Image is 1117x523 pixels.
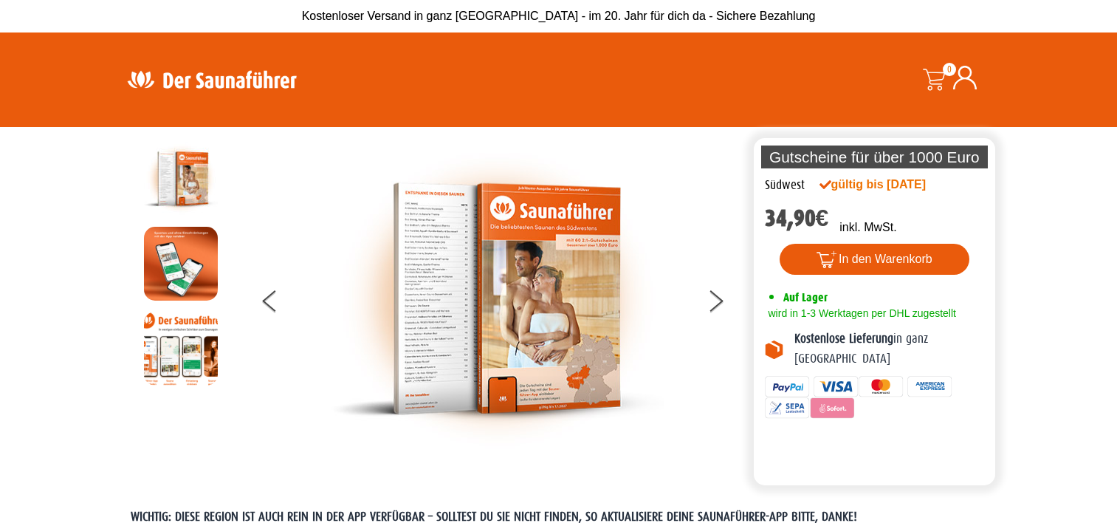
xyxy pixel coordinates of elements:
[144,227,218,301] img: MOCKUP-iPhone_regional
[765,176,805,195] div: Südwest
[794,332,893,346] b: Kostenlose Lieferung
[819,176,958,194] div: gültig bis [DATE]
[765,205,829,232] bdi: 34,90
[761,146,989,168] p: Gutscheine für über 1000 Euro
[816,205,829,232] span: €
[331,142,664,456] img: der-saunafuehrer-2025-suedwest
[144,312,218,386] img: Anleitung7tn
[794,329,985,369] p: in ganz [GEOGRAPHIC_DATA]
[839,219,896,236] p: inkl. MwSt.
[780,244,969,275] button: In den Warenkorb
[144,142,218,216] img: der-saunafuehrer-2025-suedwest
[765,307,956,319] span: wird in 1-3 Werktagen per DHL zugestellt
[783,290,828,304] span: Auf Lager
[943,63,956,76] span: 0
[302,10,816,22] span: Kostenloser Versand in ganz [GEOGRAPHIC_DATA] - im 20. Jahr für dich da - Sichere Bezahlung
